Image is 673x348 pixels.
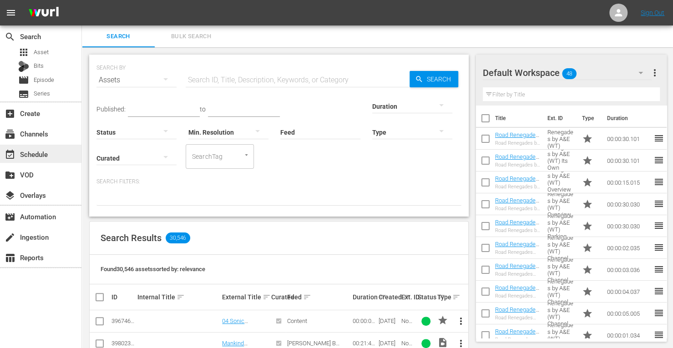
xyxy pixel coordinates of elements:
[263,293,271,301] span: sort
[649,67,660,78] span: more_vert
[495,328,539,342] a: Road Renegades Channel ID 1
[495,175,539,209] a: Road Renegades by A&E (WT) Overview Cutdown Gnarly 15
[544,259,578,281] td: Road Renegades by A&E (WT) Channel ID 3
[653,308,664,318] span: reorder
[34,89,50,98] span: Series
[653,198,664,209] span: reorder
[287,318,307,324] span: Content
[352,292,375,303] div: Duration
[576,106,601,131] th: Type
[437,315,448,326] span: PROMO
[34,76,54,85] span: Episode
[601,106,656,131] th: Duration
[544,303,578,324] td: Road Renegades by A&E (WT) Channel ID 5
[87,31,149,42] span: Search
[544,171,578,193] td: Road Renegades by A&E (WT) Overview Cutdown Gnarly 15
[582,177,592,188] span: Promo
[603,150,653,171] td: 00:00:30.101
[495,249,540,255] div: Road Renegades Channel ID 2
[495,131,539,152] a: Road Renegades by A&E (WT) Action 30
[582,221,592,232] span: Promo
[18,47,29,58] span: apps
[603,259,653,281] td: 00:00:03.036
[544,128,578,150] td: Road Renegades by A&E (WT) Action 30
[166,232,190,243] span: 30,546
[603,303,653,324] td: 00:00:05.005
[5,7,16,18] span: menu
[603,171,653,193] td: 00:00:15.015
[417,292,434,303] div: Status
[603,215,653,237] td: 00:00:30.030
[352,318,375,324] div: 00:00:05.034
[200,106,206,113] span: to
[34,61,44,71] span: Bits
[653,155,664,166] span: reorder
[495,271,540,277] div: Road Renegades Channel ID 3
[495,197,539,224] a: Road Renegades by A&E (WT) Overview Gnarly 30
[641,9,664,16] a: Sign Out
[401,318,415,324] div: None
[379,340,399,347] div: [DATE]
[5,190,15,201] span: Overlays
[603,237,653,259] td: 00:00:02.035
[582,199,592,210] span: Promo
[137,292,219,303] div: Internal Title
[455,316,466,327] span: more_vert
[495,106,542,131] th: Title
[582,286,592,297] span: Promo
[542,106,576,131] th: Ext. ID
[242,151,251,159] button: Open
[401,293,415,301] div: Ext. ID
[653,264,664,275] span: reorder
[222,292,268,303] div: External Title
[653,242,664,253] span: reorder
[582,242,592,253] span: Promo
[582,155,592,166] span: Promo
[653,133,664,144] span: reorder
[562,64,577,83] span: 48
[379,318,399,324] div: [DATE]
[495,241,539,254] a: Road Renegades Channel ID 2
[401,340,415,347] div: None
[544,237,578,259] td: Road Renegades by A&E (WT) Channel ID 2
[544,150,578,171] td: Road Renegades by A&E (WT) Its Own Channel 30
[437,337,448,348] span: Video
[653,220,664,231] span: reorder
[495,162,540,168] div: Road Renegades by A&E (WT) Its Own Channel 30
[495,153,539,174] a: Road Renegades by A&E (WT) Its Own Channel 30
[653,286,664,297] span: reorder
[649,62,660,84] button: more_vert
[352,340,375,347] div: 00:21:41.133
[495,306,539,320] a: Road Renegades Channel ID 5
[111,318,135,324] div: 39674643
[5,212,15,222] span: Automation
[18,89,29,100] span: Series
[5,232,15,243] span: Ingestion
[450,310,472,332] button: more_vert
[111,340,135,347] div: 39802319
[582,308,592,319] span: Promo
[544,193,578,215] td: Road Renegades by A&E (WT) Overview Gnarly 30
[18,75,29,86] span: Episode
[111,293,135,301] div: ID
[96,178,461,186] p: Search Filters:
[410,71,458,87] button: Search
[495,284,539,298] a: Road Renegades Channel ID 4
[544,281,578,303] td: Road Renegades by A&E (WT) Channel ID 4
[101,232,162,243] span: Search Results
[34,48,49,57] span: Asset
[483,60,652,86] div: Default Workspace
[222,318,260,331] a: 04 Sonic Branding Open
[603,128,653,150] td: 00:00:30.101
[603,281,653,303] td: 00:00:04.037
[379,292,399,303] div: Created
[495,184,540,190] div: Road Renegades by A&E (WT) Overview Cutdown Gnarly 15
[582,133,592,144] span: Promo
[303,293,311,301] span: sort
[5,31,15,42] span: Search
[603,193,653,215] td: 00:00:30.030
[495,315,540,321] div: Road Renegades Channel ID 5
[544,215,578,237] td: Road Renegades by A&E (WT) Parking Wars 30
[582,330,592,341] span: Promo
[101,266,205,272] span: Found 30,546 assets sorted by: relevance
